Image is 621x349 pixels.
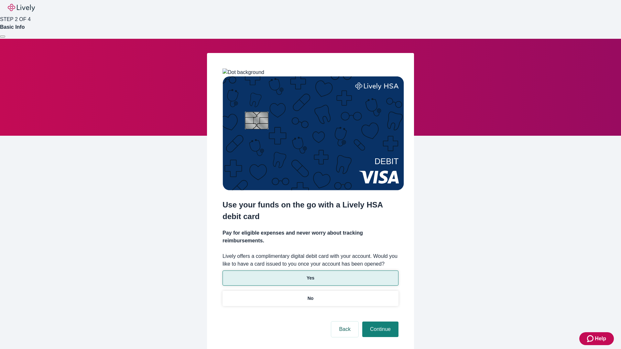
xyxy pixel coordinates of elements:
[595,335,606,343] span: Help
[362,322,398,337] button: Continue
[587,335,595,343] svg: Zendesk support icon
[223,69,264,76] img: Dot background
[579,332,614,345] button: Zendesk support iconHelp
[331,322,358,337] button: Back
[223,229,398,245] h4: Pay for eligible expenses and never worry about tracking reimbursements.
[223,291,398,306] button: No
[223,252,398,268] label: Lively offers a complimentary digital debit card with your account. Would you like to have a card...
[223,76,404,190] img: Debit card
[307,275,314,281] p: Yes
[223,199,398,222] h2: Use your funds on the go with a Lively HSA debit card
[308,295,314,302] p: No
[223,270,398,286] button: Yes
[8,4,35,12] img: Lively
